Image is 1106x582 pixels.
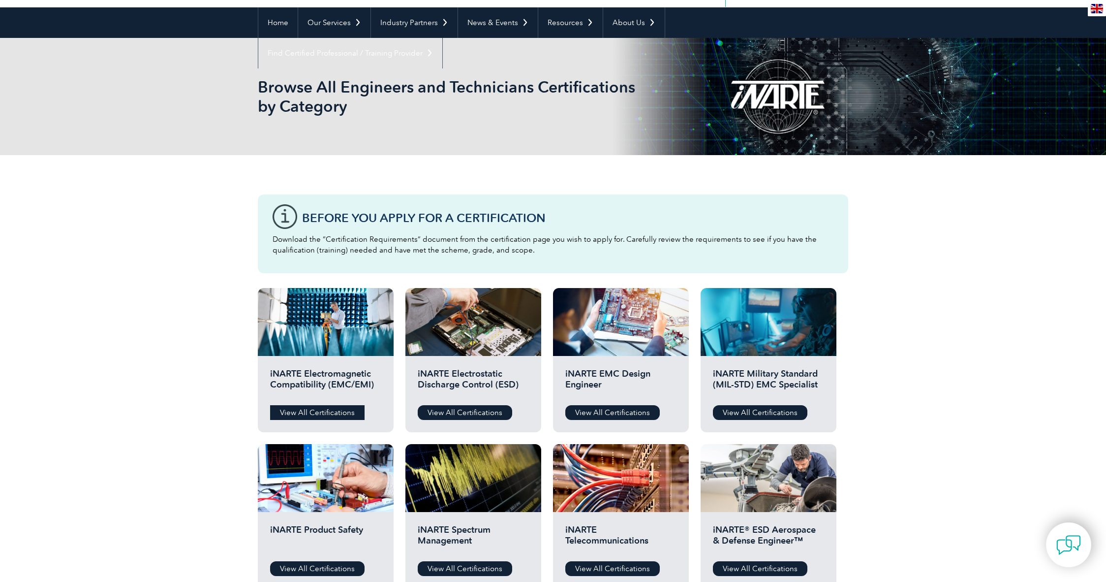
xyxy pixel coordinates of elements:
[713,368,824,398] h2: iNARTE Military Standard (MIL-STD) EMC Specialist
[371,7,458,38] a: Industry Partners
[258,7,298,38] a: Home
[302,212,833,224] h3: Before You Apply For a Certification
[270,524,381,554] h2: iNARTE Product Safety
[713,524,824,554] h2: iNARTE® ESD Aerospace & Defense Engineer™
[458,7,538,38] a: News & Events
[298,7,370,38] a: Our Services
[418,368,529,398] h2: iNARTE Electrostatic Discharge Control (ESD)
[270,561,365,576] a: View All Certifications
[270,405,365,420] a: View All Certifications
[565,561,660,576] a: View All Certifications
[1056,533,1081,557] img: contact-chat.png
[538,7,603,38] a: Resources
[258,38,442,68] a: Find Certified Professional / Training Provider
[258,77,636,116] h1: Browse All Engineers and Technicians Certifications by Category
[565,524,676,554] h2: iNARTE Telecommunications
[565,368,676,398] h2: iNARTE EMC Design Engineer
[1091,4,1103,13] img: en
[713,561,807,576] a: View All Certifications
[270,368,381,398] h2: iNARTE Electromagnetic Compatibility (EMC/EMI)
[418,561,512,576] a: View All Certifications
[565,405,660,420] a: View All Certifications
[273,234,833,256] p: Download the “Certification Requirements” document from the certification page you wish to apply ...
[418,524,529,554] h2: iNARTE Spectrum Management
[603,7,665,38] a: About Us
[418,405,512,420] a: View All Certifications
[713,405,807,420] a: View All Certifications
